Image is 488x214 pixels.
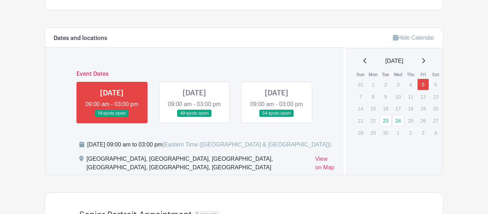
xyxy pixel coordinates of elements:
p: 25 [405,115,417,126]
p: 9 [380,91,392,102]
h6: Event Dates [71,71,318,78]
a: 24 [392,115,404,126]
th: Mon [367,71,379,78]
div: [GEOGRAPHIC_DATA], [GEOGRAPHIC_DATA], [GEOGRAPHIC_DATA], [GEOGRAPHIC_DATA], [GEOGRAPHIC_DATA], [G... [86,155,309,175]
p: 27 [430,115,442,126]
p: 8 [367,91,379,102]
p: 28 [355,127,367,138]
p: 30 [380,127,392,138]
p: 19 [417,103,429,114]
h6: Dates and locations [54,35,107,42]
p: 20 [430,103,442,114]
p: 1 [367,79,379,90]
a: View on Map [315,155,335,175]
p: 2 [405,127,417,138]
p: 3 [417,127,429,138]
p: 13 [430,91,442,102]
span: (Eastern Time ([GEOGRAPHIC_DATA] & [GEOGRAPHIC_DATA])) [162,141,331,148]
p: 3 [392,79,404,90]
p: 22 [367,115,379,126]
p: 18 [405,103,417,114]
p: 14 [355,103,367,114]
p: 4 [405,79,417,90]
p: 17 [392,103,404,114]
p: 11 [405,91,417,102]
th: Wed [392,71,404,78]
p: 1 [392,127,404,138]
a: Hide Calendar [393,35,434,41]
a: 5 [417,79,429,90]
th: Thu [404,71,417,78]
p: 21 [355,115,367,126]
th: Fri [417,71,429,78]
p: 4 [430,127,442,138]
a: 23 [380,115,392,126]
p: 26 [417,115,429,126]
p: 7 [355,91,367,102]
p: 15 [367,103,379,114]
p: 29 [367,127,379,138]
th: Tue [379,71,392,78]
p: 12 [417,91,429,102]
p: 10 [392,91,404,102]
p: 16 [380,103,392,114]
span: [DATE] [385,57,403,65]
p: 6 [430,79,442,90]
th: Sun [354,71,367,78]
th: Sat [429,71,442,78]
div: [DATE] 09:00 am to 03:00 pm [87,140,331,149]
p: 31 [355,79,367,90]
p: 2 [380,79,392,90]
